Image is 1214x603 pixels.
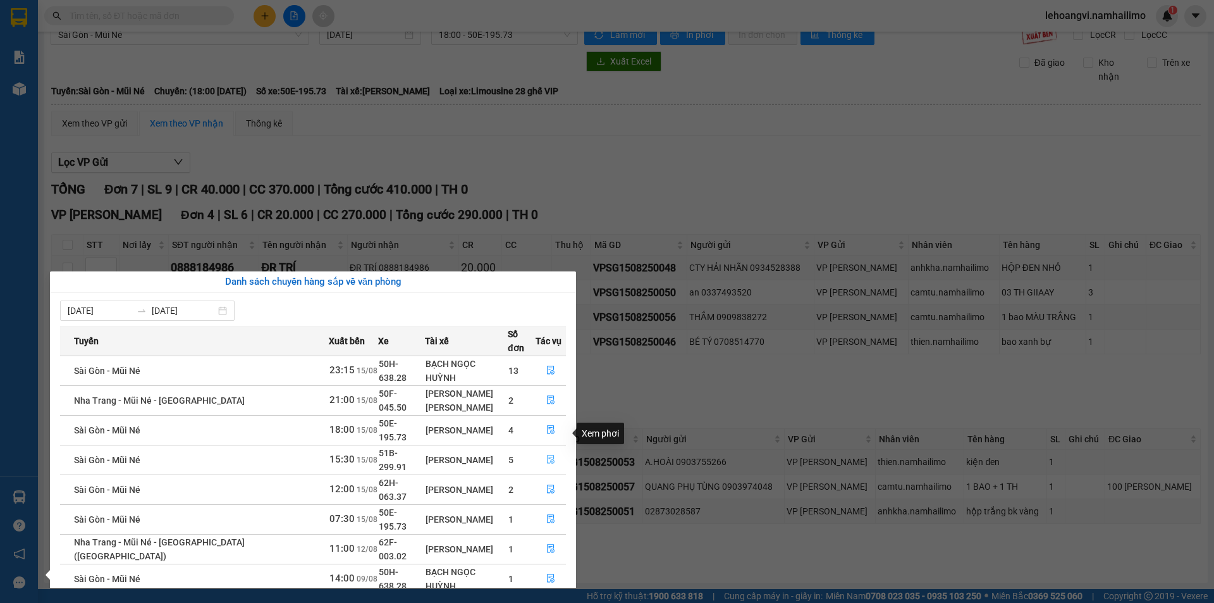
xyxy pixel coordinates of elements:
span: 13 [508,366,518,376]
span: 21:00 [329,394,355,406]
span: 50E-195.73 [379,418,407,442]
span: 51B-299.91 [379,448,407,472]
span: 50H-638.28 [379,359,407,383]
div: [PERSON_NAME] [426,387,507,401]
span: 12/08 [357,545,377,554]
div: [PERSON_NAME] [426,542,507,556]
span: 5 [508,455,513,465]
span: file-done [546,544,555,554]
span: Nha Trang - Mũi Né - [GEOGRAPHIC_DATA] [74,395,245,406]
span: Nha Trang - Mũi Né - [GEOGRAPHIC_DATA] ([GEOGRAPHIC_DATA]) [74,537,245,561]
span: 11:00 [329,543,355,554]
input: Từ ngày [68,304,132,318]
span: Xe [378,334,389,348]
span: 15/08 [357,396,377,405]
span: file-done [546,425,555,435]
span: Tuyến [74,334,99,348]
span: 50F-045.50 [379,389,407,413]
span: Xuất bến [329,334,365,348]
div: [PERSON_NAME] [426,423,507,437]
span: file-done [546,366,555,376]
button: file-done [536,539,565,559]
div: [PERSON_NAME] [426,483,507,497]
span: 14:00 [329,573,355,584]
button: file-done [536,390,565,411]
span: 15/08 [357,426,377,435]
span: 4 [508,425,513,435]
button: file-done [536,509,565,530]
span: 50H-638.28 [379,567,407,591]
span: 15/08 [357,456,377,464]
span: swap-right [137,306,147,316]
span: file-done [546,455,555,465]
span: 18:00 [329,424,355,435]
span: file-done [546,485,555,495]
span: 23:15 [329,364,355,376]
span: file-done [546,574,555,584]
span: Sài Gòn - Mũi Né [74,574,140,584]
span: 1 [508,574,513,584]
span: Sài Gòn - Mũi Né [74,366,140,376]
span: 1 [508,544,513,554]
input: Đến ngày [152,304,216,318]
div: Danh sách chuyến hàng sắp về văn phòng [60,275,566,290]
div: [PERSON_NAME] [426,513,507,526]
span: 15/08 [357,515,377,524]
span: 62H-063.37 [379,478,407,502]
button: file-done [536,361,565,381]
span: 2 [508,395,513,406]
span: 1 [508,514,513,525]
span: Tài xế [425,334,449,348]
button: file-done [536,420,565,440]
span: 12:00 [329,483,355,495]
span: 2 [508,485,513,495]
button: file-done [536,450,565,470]
span: 62F-003.02 [379,537,407,561]
button: file-done [536,480,565,500]
span: 50E-195.73 [379,507,407,532]
span: Sài Gòn - Mũi Né [74,455,140,465]
button: file-done [536,569,565,589]
span: Sài Gòn - Mũi Né [74,514,140,525]
span: 15/08 [357,366,377,375]
span: 15/08 [357,485,377,494]
span: file-done [546,395,555,406]
div: BẠCH NGỌC HUỲNH [426,565,507,593]
span: 09/08 [357,575,377,583]
span: to [137,306,147,316]
span: Số đơn [508,327,535,355]
span: Sài Gòn - Mũi Né [74,425,140,435]
div: BẠCH NGỌC HUỲNH [426,357,507,385]
span: 07:30 [329,513,355,525]
span: 15:30 [329,454,355,465]
div: Xem phơi [577,423,624,444]
span: Sài Gòn - Mũi Né [74,485,140,495]
span: Tác vụ [536,334,561,348]
span: file-done [546,514,555,525]
div: [PERSON_NAME] [426,453,507,467]
div: [PERSON_NAME] [426,401,507,414]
